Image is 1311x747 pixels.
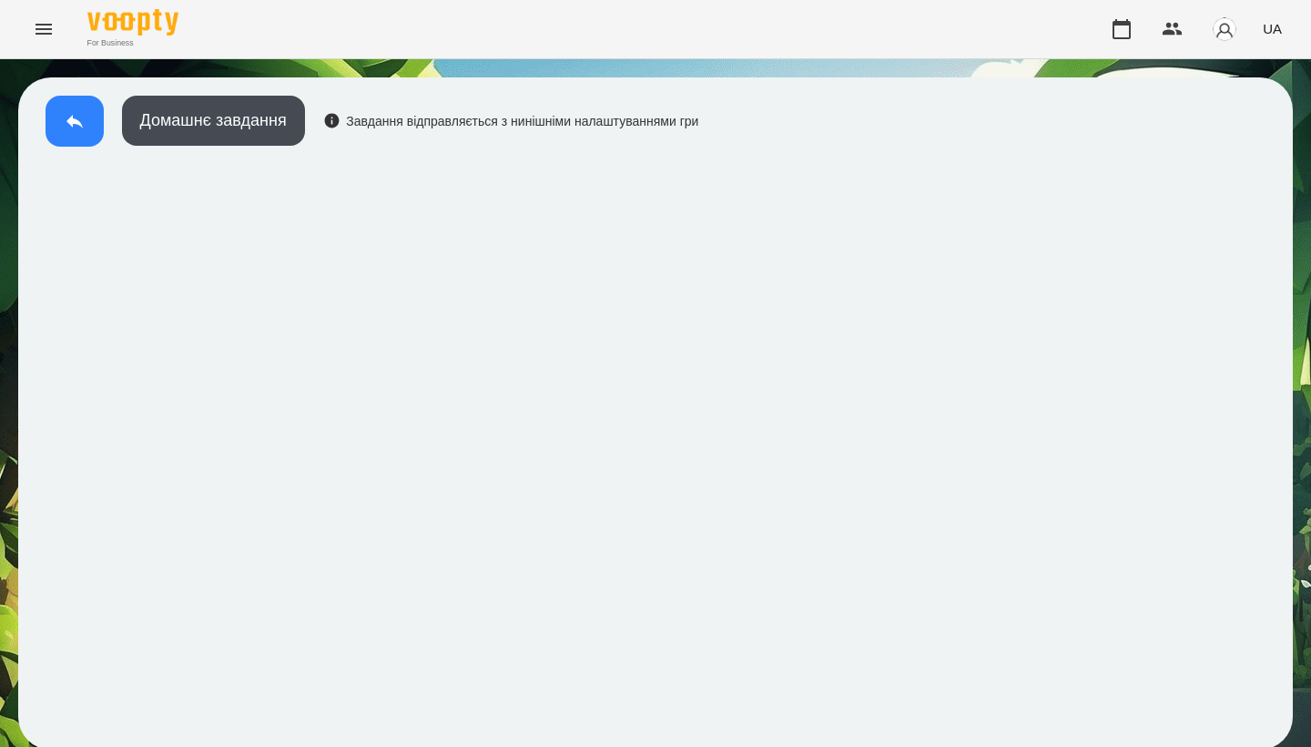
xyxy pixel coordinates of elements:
button: UA [1255,12,1289,46]
span: UA [1263,19,1282,38]
button: Домашнє завдання [122,96,305,146]
span: For Business [87,37,178,49]
img: Voopty Logo [87,9,178,36]
button: Menu [22,7,66,51]
img: avatar_s.png [1212,16,1237,42]
div: Завдання відправляється з нинішніми налаштуваннями гри [323,112,699,130]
